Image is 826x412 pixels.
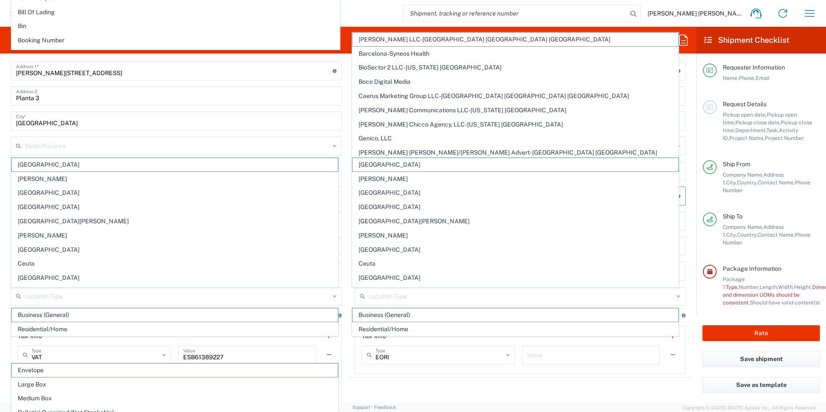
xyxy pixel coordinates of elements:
[10,405,114,410] span: Server: 2025.18.0-4e47823f9d1
[12,323,338,336] span: Residential/Home
[353,61,679,74] span: BioSector 2 LLC- [US_STATE] [GEOGRAPHIC_DATA]
[648,10,743,17] span: [PERSON_NAME] [PERSON_NAME]
[739,75,756,81] span: Phone,
[704,35,789,45] h2: Shipment Checklist
[353,285,679,299] span: Comunitat Autònoma de [PERSON_NAME][GEOGRAPHIC_DATA]
[723,64,785,71] span: Requester Information
[10,35,109,45] h2: Desktop Shipment Request
[353,104,679,117] span: [PERSON_NAME] Communications LLC-[US_STATE] [GEOGRAPHIC_DATA]
[729,135,765,141] span: Project Name,
[353,158,679,171] span: [GEOGRAPHIC_DATA]
[353,308,679,322] span: Business (General)
[723,161,750,168] span: Ship From
[726,284,739,290] span: Type,
[12,229,338,242] span: [PERSON_NAME]
[353,243,679,257] span: [GEOGRAPHIC_DATA]
[353,215,679,228] span: [GEOGRAPHIC_DATA][PERSON_NAME]
[726,231,737,238] span: City,
[353,118,679,131] span: [PERSON_NAME] Chicco Agency, LLC-[US_STATE] [GEOGRAPHIC_DATA]
[723,111,767,118] span: Pickup open date,
[702,351,820,367] button: Save shipment
[766,127,779,133] span: Task,
[12,364,338,377] span: Envelope
[750,299,820,306] span: Should have valid content(s)
[723,171,763,178] span: Company Name,
[726,179,737,186] span: City,
[794,284,812,290] span: Height,
[683,404,816,412] span: Copyright © [DATE]-[DATE] Agistix Inc., All Rights Reserved
[12,378,338,391] span: Large Box
[353,172,679,186] span: [PERSON_NAME]
[735,119,781,126] span: Pickup close date,
[758,179,795,186] span: Contact Name,
[353,257,679,270] span: Ceuta
[353,89,679,103] span: Caerus Marketing Group LLC-[GEOGRAPHIC_DATA] [GEOGRAPHIC_DATA] [GEOGRAPHIC_DATA]
[353,132,679,145] span: Genico, LLC
[702,377,820,393] button: Save as template
[374,405,396,410] a: Feedback
[702,325,820,341] button: Rate
[723,265,782,272] span: Package Information
[12,215,338,228] span: [GEOGRAPHIC_DATA][PERSON_NAME]
[12,285,338,299] span: Comunitat Autònoma de [PERSON_NAME][GEOGRAPHIC_DATA]
[723,276,745,290] span: Package 1:
[353,323,679,336] span: Residential/Home
[12,48,340,61] span: Booking Request ID
[12,172,338,186] span: [PERSON_NAME]
[737,179,758,186] span: Country,
[735,127,766,133] span: Department,
[12,200,338,214] span: [GEOGRAPHIC_DATA]
[739,284,759,290] span: Number,
[353,186,679,200] span: [GEOGRAPHIC_DATA]
[759,284,778,290] span: Length,
[765,135,804,141] span: Project Number
[353,405,374,410] a: Support
[737,231,758,238] span: Country,
[353,200,679,214] span: [GEOGRAPHIC_DATA]
[723,75,739,81] span: Name,
[12,158,338,171] span: [GEOGRAPHIC_DATA]
[353,229,679,242] span: [PERSON_NAME]
[403,5,627,22] input: Shipment, tracking or reference number
[353,146,679,159] span: [PERSON_NAME] [PERSON_NAME]/[PERSON_NAME] Advert- [GEOGRAPHIC_DATA] [GEOGRAPHIC_DATA]
[12,243,338,257] span: [GEOGRAPHIC_DATA]
[12,271,338,285] span: [GEOGRAPHIC_DATA]
[758,231,795,238] span: Contact Name,
[723,224,763,230] span: Company Name,
[778,284,794,290] span: Width,
[353,75,679,89] span: Boco Digital Media
[12,257,338,270] span: Ceuta
[756,75,770,81] span: Email
[12,186,338,200] span: [GEOGRAPHIC_DATA]
[12,392,338,405] span: Medium Box
[723,101,766,108] span: Request Details
[353,271,679,285] span: [GEOGRAPHIC_DATA]
[723,213,743,220] span: Ship To
[12,308,338,322] span: Business (General)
